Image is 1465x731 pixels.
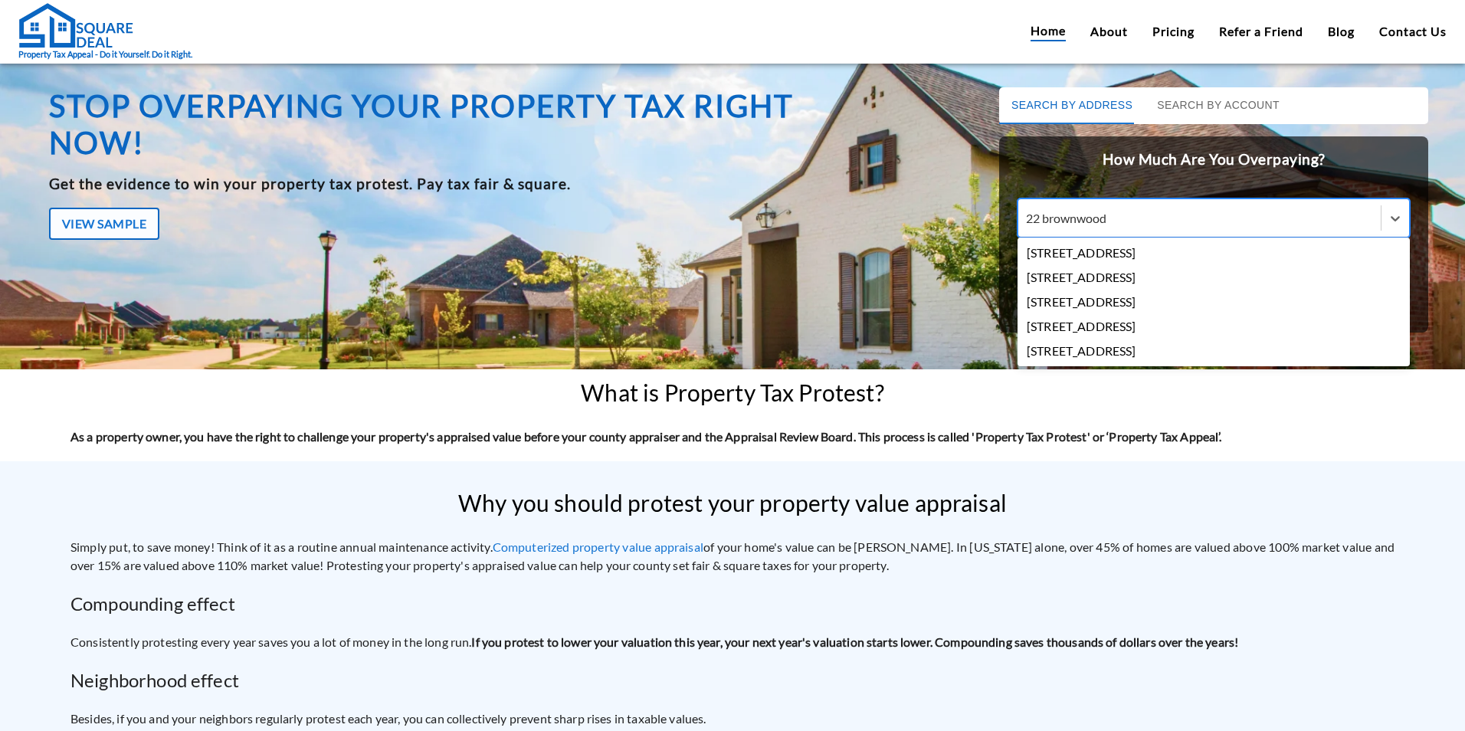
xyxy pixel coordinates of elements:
[1090,22,1128,41] a: About
[458,490,1007,516] h2: Why you should protest your property value appraisal
[70,590,1395,618] h2: Compounding effect
[1018,339,1410,363] div: [STREET_ADDRESS]
[70,633,1395,651] p: Consistently protesting every year saves you a lot of money in the long run.
[49,87,839,161] h1: Stop overpaying your property tax right now!
[999,87,1145,124] button: Search by Address
[1219,22,1303,41] a: Refer a Friend
[999,136,1428,183] h2: How Much Are You Overpaying?
[70,667,1395,694] h2: Neighborhood effect
[49,208,159,240] button: View Sample
[49,175,571,192] b: Get the evidence to win your property tax protest. Pay tax fair & square.
[18,2,192,61] a: Property Tax Appeal - Do it Yourself. Do it Right.
[18,2,133,48] img: Square Deal
[581,379,883,406] h2: What is Property Tax Protest?
[493,539,703,554] a: Computerized property value appraisal
[1031,21,1066,41] a: Home
[471,634,1238,649] strong: If you protest to lower your valuation this year, your next year's valuation starts lower. Compou...
[1018,265,1410,290] div: [STREET_ADDRESS]
[999,87,1428,124] div: basic tabs example
[70,538,1395,575] p: Simply put, to save money! Think of it as a routine annual maintenance activity. of your home's v...
[1018,314,1410,339] div: [STREET_ADDRESS]
[1018,290,1410,314] div: [STREET_ADDRESS]
[1379,22,1447,41] a: Contact Us
[1018,241,1410,265] div: [STREET_ADDRESS]
[70,710,1395,728] p: Besides, if you and your neighbors regularly protest each year, you can collectively prevent shar...
[1152,22,1195,41] a: Pricing
[1328,22,1355,41] a: Blog
[1145,87,1292,124] button: Search by Account
[70,429,1222,444] strong: As a property owner, you have the right to challenge your property's appraised value before your ...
